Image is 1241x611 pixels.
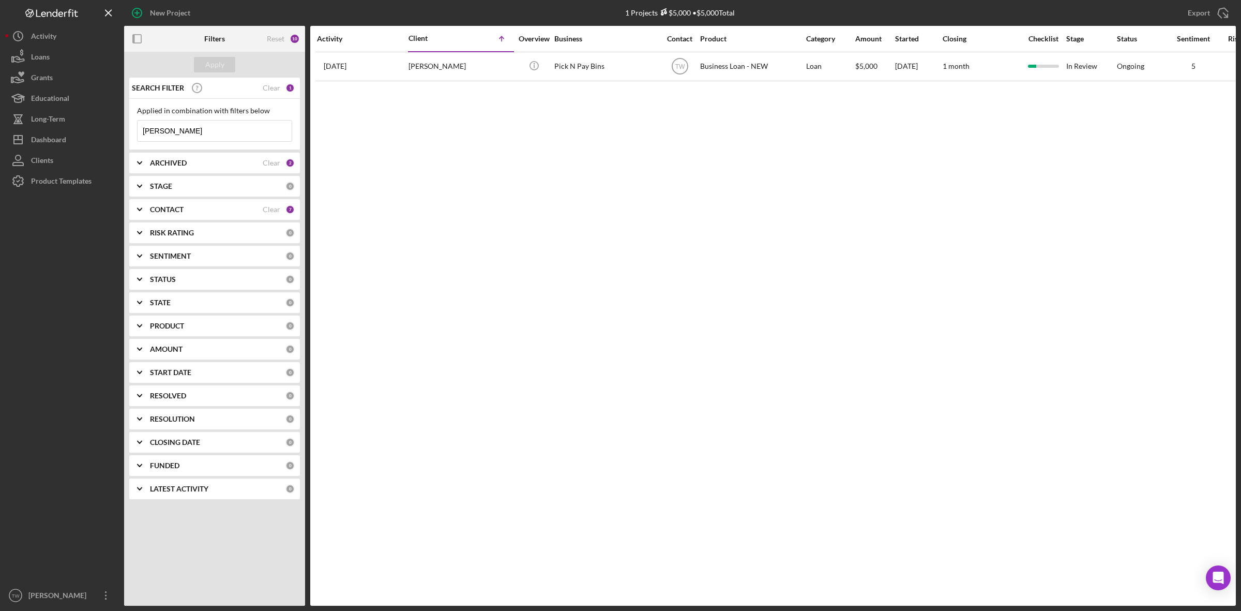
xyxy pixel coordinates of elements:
div: Category [806,35,854,43]
b: PRODUCT [150,322,184,330]
div: Started [895,35,942,43]
div: 0 [285,298,295,307]
div: Stage [1066,35,1116,43]
div: 0 [285,228,295,237]
b: RESOLVED [150,392,186,400]
div: Amount [855,35,894,43]
div: 7 [285,205,295,214]
div: 0 [285,438,295,447]
div: 0 [285,251,295,261]
div: New Project [150,3,190,23]
div: Clear [263,205,280,214]
a: Loans [5,47,119,67]
div: Dashboard [31,129,66,153]
b: ARCHIVED [150,159,187,167]
div: 0 [285,484,295,494]
text: TW [12,593,20,599]
div: Product [700,35,804,43]
div: Educational [31,88,69,111]
div: Apply [205,57,224,72]
button: Long-Term [5,109,119,129]
div: Activity [317,35,407,43]
div: Clear [263,84,280,92]
div: 2 [285,158,295,168]
b: CONTACT [150,205,184,214]
button: Clients [5,150,119,171]
div: Sentiment [1168,35,1219,43]
div: 0 [285,321,295,331]
div: Business [554,35,658,43]
b: LATEST ACTIVITY [150,485,208,493]
time: 2025-09-22 16:28 [324,62,346,70]
button: Dashboard [5,129,119,150]
div: [DATE] [895,53,942,80]
button: Product Templates [5,171,119,191]
b: STATE [150,299,171,307]
div: 1 [285,83,295,93]
b: STAGE [150,182,172,190]
b: RISK RATING [150,229,194,237]
button: TW[PERSON_NAME] [5,585,119,606]
div: $5,000 [658,8,691,17]
div: Status [1117,35,1167,43]
div: Clients [31,150,53,173]
div: Applied in combination with filters below [137,107,292,115]
div: 0 [285,275,295,284]
div: [PERSON_NAME] [26,585,93,608]
button: Educational [5,88,119,109]
b: STATUS [150,275,176,284]
div: 5 [1168,62,1219,70]
div: Grants [31,67,53,91]
div: Long-Term [31,109,65,132]
div: 0 [285,391,295,400]
b: SEARCH FILTER [132,84,184,92]
button: Apply [194,57,235,72]
div: 0 [285,461,295,470]
button: Export [1177,3,1236,23]
time: 1 month [943,62,970,70]
div: Activity [31,26,56,49]
div: In Review [1066,53,1116,80]
div: 10 [290,34,300,44]
b: START DATE [150,368,191,377]
div: Business Loan - NEW [700,53,804,80]
div: Closing [943,35,1020,43]
b: Filters [204,35,225,43]
button: Grants [5,67,119,88]
div: Checklist [1021,35,1065,43]
div: [PERSON_NAME] [408,53,512,80]
div: Product Templates [31,171,92,194]
b: RESOLUTION [150,415,195,423]
div: Reset [267,35,284,43]
div: Contact [660,35,699,43]
span: $5,000 [855,62,877,70]
b: AMOUNT [150,345,183,353]
div: Export [1188,3,1210,23]
div: Open Intercom Messenger [1206,565,1231,590]
div: Loan [806,53,854,80]
b: CLOSING DATE [150,438,200,446]
button: Activity [5,26,119,47]
div: Client [408,34,460,42]
b: FUNDED [150,461,179,470]
text: TW [675,63,685,70]
b: SENTIMENT [150,252,191,260]
div: Clear [263,159,280,167]
div: 0 [285,368,295,377]
div: Loans [31,47,50,70]
div: Ongoing [1117,62,1144,70]
div: 0 [285,414,295,424]
div: Pick N Pay Bins [554,53,658,80]
button: New Project [124,3,201,23]
div: 0 [285,182,295,191]
div: 1 Projects • $5,000 Total [625,8,735,17]
div: 0 [285,345,295,354]
div: Overview [514,35,553,43]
